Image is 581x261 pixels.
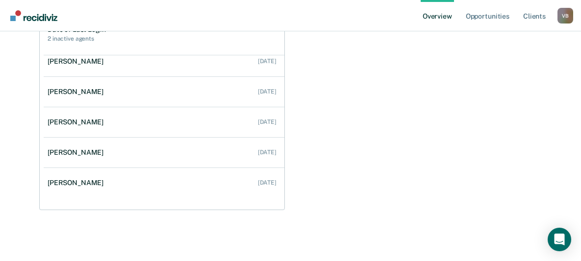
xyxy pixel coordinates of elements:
div: [DATE] [258,88,277,95]
div: [PERSON_NAME] [48,148,107,157]
div: V B [557,8,573,24]
a: [PERSON_NAME] [DATE] [44,108,284,136]
h2: 2 inactive agents [48,35,105,42]
a: [PERSON_NAME] [DATE] [44,47,284,75]
button: Profile dropdown button [557,8,573,24]
div: [DATE] [258,179,277,186]
div: [DATE] [258,58,277,65]
div: [DATE] [258,119,277,125]
a: [PERSON_NAME] [DATE] [44,78,284,106]
div: [PERSON_NAME] [48,118,107,126]
div: [PERSON_NAME] [48,88,107,96]
img: Recidiviz [10,10,57,21]
a: [PERSON_NAME] [DATE] [44,169,284,197]
div: Open Intercom Messenger [548,228,571,251]
div: [DATE] [258,149,277,156]
div: [PERSON_NAME] [48,57,107,66]
a: [PERSON_NAME] [DATE] [44,139,284,166]
div: [PERSON_NAME] [48,179,107,187]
